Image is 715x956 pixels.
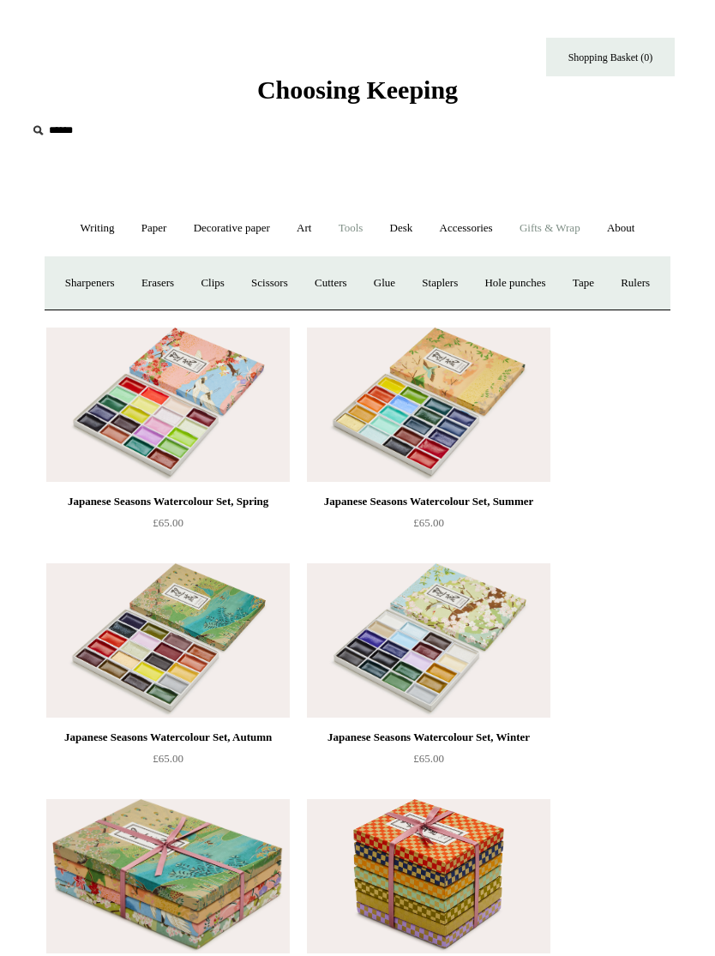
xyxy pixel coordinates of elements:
[46,727,290,797] a: Japanese Seasons Watercolour Set, Autumn £65.00
[311,727,546,748] div: Japanese Seasons Watercolour Set, Winter
[307,328,550,482] a: Japanese Seasons Watercolour Set, Summer Japanese Seasons Watercolour Set, Summer
[609,261,662,306] a: Rulers
[182,206,282,251] a: Decorative paper
[362,261,407,306] a: Glue
[307,328,550,482] img: Japanese Seasons Watercolour Set, Summer
[257,75,458,104] span: Choosing Keeping
[307,491,550,562] a: Japanese Seasons Watercolour Set, Summer £65.00
[561,261,606,306] a: Tape
[311,491,546,512] div: Japanese Seasons Watercolour Set, Summer
[69,206,127,251] a: Writing
[51,727,285,748] div: Japanese Seasons Watercolour Set, Autumn
[46,491,290,562] a: Japanese Seasons Watercolour Set, Spring £65.00
[189,261,236,306] a: Clips
[327,206,376,251] a: Tools
[307,563,550,718] a: Japanese Seasons Watercolour Set, Winter Japanese Seasons Watercolour Set, Winter
[546,38,675,76] a: Shopping Basket (0)
[508,206,592,251] a: Gifts & Wrap
[46,799,290,953] img: Japanese Watercolour Set, 4 Seasons
[53,261,127,306] a: Sharpeners
[46,328,290,482] img: Japanese Seasons Watercolour Set, Spring
[378,206,425,251] a: Desk
[472,261,557,306] a: Hole punches
[307,727,550,797] a: Japanese Seasons Watercolour Set, Winter £65.00
[51,491,285,512] div: Japanese Seasons Watercolour Set, Spring
[153,752,183,765] span: £65.00
[257,89,458,101] a: Choosing Keeping
[285,206,323,251] a: Art
[595,206,647,251] a: About
[239,261,300,306] a: Scissors
[46,563,290,718] img: Japanese Seasons Watercolour Set, Autumn
[153,516,183,529] span: £65.00
[307,799,550,953] img: Choosing Keeping Retro Watercolour Set, Decades Collection
[129,261,186,306] a: Erasers
[413,516,444,529] span: £65.00
[410,261,470,306] a: Staplers
[428,206,505,251] a: Accessories
[129,206,179,251] a: Paper
[413,752,444,765] span: £65.00
[46,563,290,718] a: Japanese Seasons Watercolour Set, Autumn Japanese Seasons Watercolour Set, Autumn
[303,261,359,306] a: Cutters
[46,328,290,482] a: Japanese Seasons Watercolour Set, Spring Japanese Seasons Watercolour Set, Spring
[46,799,290,953] a: Japanese Watercolour Set, 4 Seasons Japanese Watercolour Set, 4 Seasons
[307,799,550,953] a: Choosing Keeping Retro Watercolour Set, Decades Collection Choosing Keeping Retro Watercolour Set...
[307,563,550,718] img: Japanese Seasons Watercolour Set, Winter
